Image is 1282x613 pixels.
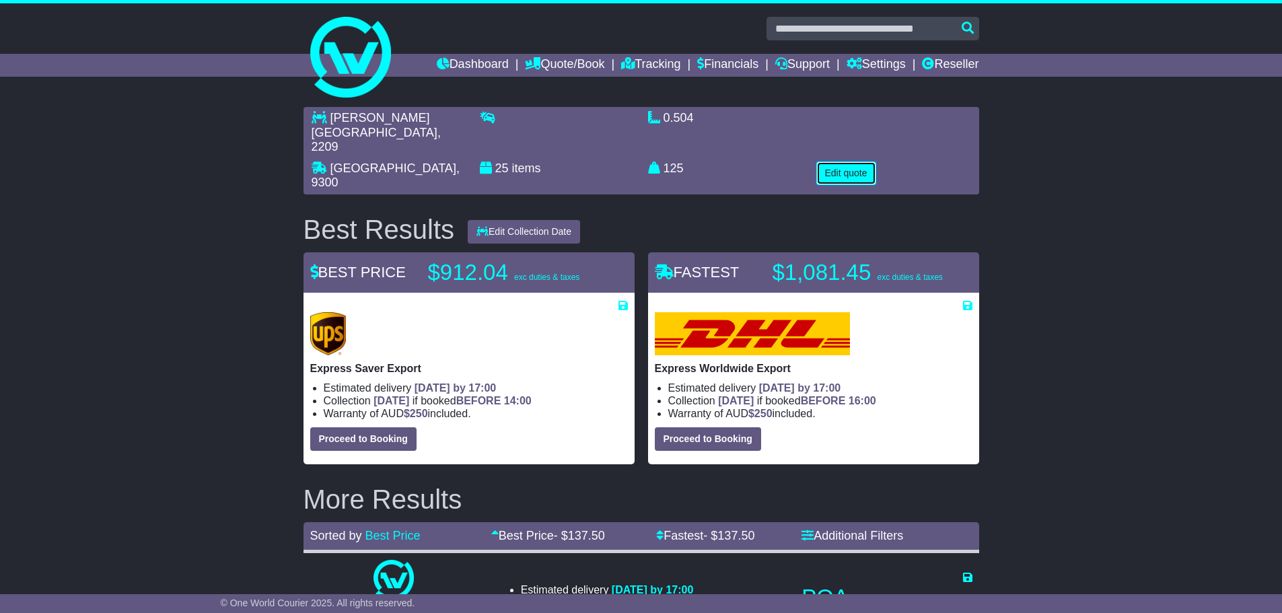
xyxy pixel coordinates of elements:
p: POA [802,584,972,611]
li: Warranty of AUD included. [324,407,628,420]
a: Support [775,54,830,77]
span: exc duties & taxes [877,273,942,282]
a: Best Price- $137.50 [491,529,605,542]
span: if booked [373,395,531,406]
button: Proceed to Booking [655,427,761,451]
span: [DATE] by 17:00 [612,584,694,596]
span: [DATE] [373,395,409,406]
span: items [512,161,541,175]
a: Quote/Book [525,54,604,77]
button: Edit quote [816,161,876,185]
span: 250 [754,408,773,419]
span: © One World Courier 2025. All rights reserved. [221,598,415,608]
li: Collection [668,394,972,407]
a: Additional Filters [802,529,903,542]
a: Reseller [922,54,978,77]
img: UPS (new): Express Saver Export [310,312,347,355]
span: 25 [495,161,509,175]
p: $912.04 [428,259,596,286]
span: , 2209 [312,126,441,154]
span: [DATE] by 17:00 [759,382,841,394]
li: Collection [324,394,628,407]
span: 16:00 [849,395,876,406]
li: Warranty of AUD included. [668,407,972,420]
a: Settings [847,54,906,77]
span: BEFORE [801,395,846,406]
span: - $ [703,529,754,542]
li: Estimated delivery [324,382,628,394]
a: Fastest- $137.50 [656,529,754,542]
a: Financials [697,54,758,77]
span: exc duties & taxes [514,273,579,282]
a: Dashboard [437,54,509,77]
button: Proceed to Booking [310,427,417,451]
img: DHL: Express Worldwide Export [655,312,850,355]
h2: More Results [304,484,979,514]
button: Edit Collection Date [468,220,580,244]
span: 0.504 [664,111,694,124]
li: Estimated delivery [668,382,972,394]
p: Express Worldwide Export [655,362,972,375]
img: One World Courier: Airfreight Export (quotes take 24-48 hours) [373,560,414,600]
a: Best Price [365,529,421,542]
span: [DATE] by 17:00 [415,382,497,394]
span: 137.50 [717,529,754,542]
span: [DATE] [718,395,754,406]
span: Sorted by [310,529,362,542]
span: [PERSON_NAME][GEOGRAPHIC_DATA] [312,111,437,139]
span: $ [404,408,428,419]
li: Estimated delivery [521,583,694,596]
span: [GEOGRAPHIC_DATA] [330,161,456,175]
span: BEST PRICE [310,264,406,281]
span: 125 [664,161,684,175]
span: BEFORE [456,395,501,406]
span: FASTEST [655,264,740,281]
p: Express Saver Export [310,362,628,375]
span: $ [748,408,773,419]
span: 14:00 [504,395,532,406]
span: 250 [410,408,428,419]
a: Tracking [621,54,680,77]
p: $1,081.45 [773,259,943,286]
span: if booked [718,395,876,406]
div: Best Results [297,215,462,244]
span: - $ [554,529,605,542]
span: 137.50 [568,529,605,542]
span: , 9300 [312,161,460,190]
